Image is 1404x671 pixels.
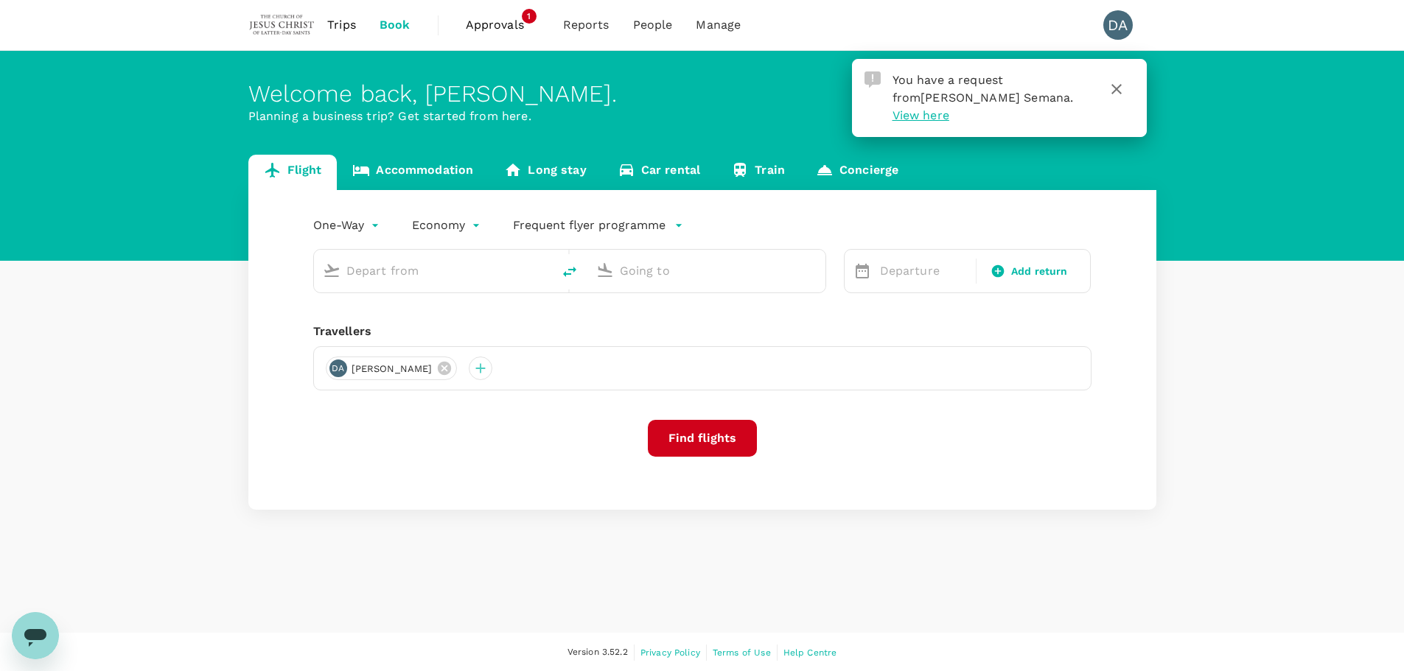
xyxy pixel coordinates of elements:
[380,16,411,34] span: Book
[313,323,1092,340] div: Travellers
[815,269,818,272] button: Open
[337,155,489,190] a: Accommodation
[893,73,1074,105] span: You have a request from .
[716,155,800,190] a: Train
[346,259,521,282] input: Depart from
[248,9,316,41] img: The Malaysian Church of Jesus Christ of Latter-day Saints
[1103,10,1133,40] div: DA
[412,214,483,237] div: Economy
[713,644,771,661] a: Terms of Use
[513,217,683,234] button: Frequent flyer programme
[522,9,537,24] span: 1
[552,254,587,289] button: delete
[640,644,700,661] a: Privacy Policy
[783,647,837,658] span: Help Centre
[313,214,383,237] div: One-Way
[1011,264,1068,279] span: Add return
[567,645,628,660] span: Version 3.52.2
[800,155,914,190] a: Concierge
[880,262,967,280] p: Departure
[640,647,700,658] span: Privacy Policy
[248,108,1156,125] p: Planning a business trip? Get started from here.
[648,420,757,457] button: Find flights
[466,16,539,34] span: Approvals
[248,155,338,190] a: Flight
[513,217,666,234] p: Frequent flyer programme
[327,16,356,34] span: Trips
[489,155,601,190] a: Long stay
[326,356,458,380] div: DA[PERSON_NAME]
[248,80,1156,108] div: Welcome back , [PERSON_NAME] .
[542,269,545,272] button: Open
[633,16,673,34] span: People
[563,16,610,34] span: Reports
[921,91,1070,105] span: [PERSON_NAME] Semana
[12,612,59,659] iframe: Button to launch messaging window
[696,16,741,34] span: Manage
[329,359,347,377] div: DA
[620,259,794,282] input: Going to
[783,644,837,661] a: Help Centre
[602,155,716,190] a: Car rental
[343,362,441,376] span: [PERSON_NAME]
[713,647,771,658] span: Terms of Use
[865,71,881,88] img: Approval Request
[893,108,949,122] span: View here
